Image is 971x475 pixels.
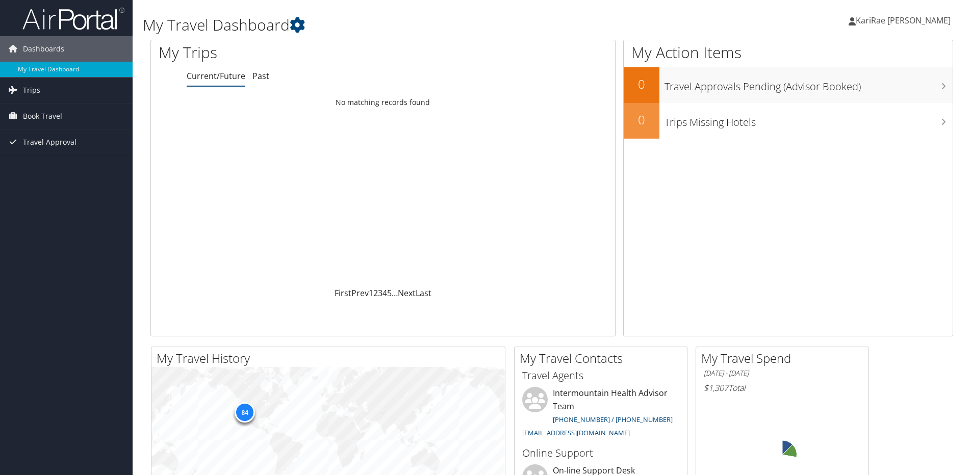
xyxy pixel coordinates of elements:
[151,93,615,112] td: No matching records found
[187,70,245,82] a: Current/Future
[23,36,64,62] span: Dashboards
[624,103,953,139] a: 0Trips Missing Hotels
[373,287,378,299] a: 2
[704,368,861,378] h6: [DATE] - [DATE]
[624,111,659,128] h2: 0
[22,7,124,31] img: airportal-logo.png
[387,287,392,299] a: 5
[351,287,369,299] a: Prev
[665,110,953,129] h3: Trips Missing Hotels
[23,103,62,129] span: Book Travel
[856,15,951,26] span: KariRae [PERSON_NAME]
[522,428,630,437] a: [EMAIL_ADDRESS][DOMAIN_NAME]
[159,42,414,63] h1: My Trips
[335,287,351,299] a: First
[522,446,679,460] h3: Online Support
[553,415,673,424] a: [PHONE_NUMBER] / [PHONE_NUMBER]
[143,14,688,36] h1: My Travel Dashboard
[522,368,679,383] h3: Travel Agents
[398,287,416,299] a: Next
[665,74,953,94] h3: Travel Approvals Pending (Advisor Booked)
[23,77,40,103] span: Trips
[416,287,431,299] a: Last
[704,382,728,393] span: $1,307
[624,67,953,103] a: 0Travel Approvals Pending (Advisor Booked)
[517,387,684,441] li: Intermountain Health Advisor Team
[157,350,505,367] h2: My Travel History
[704,382,861,393] h6: Total
[701,350,868,367] h2: My Travel Spend
[378,287,382,299] a: 3
[520,350,687,367] h2: My Travel Contacts
[235,402,255,423] div: 84
[252,70,269,82] a: Past
[382,287,387,299] a: 4
[23,129,76,155] span: Travel Approval
[624,75,659,93] h2: 0
[392,287,398,299] span: …
[624,42,953,63] h1: My Action Items
[849,5,961,36] a: KariRae [PERSON_NAME]
[369,287,373,299] a: 1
